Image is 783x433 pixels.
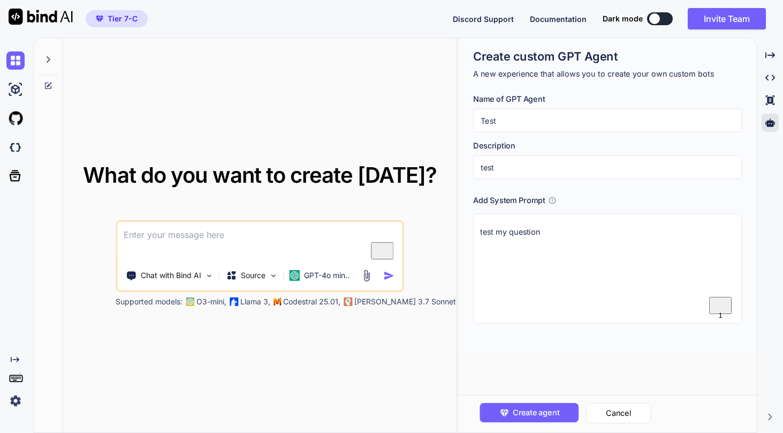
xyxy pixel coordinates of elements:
img: githubLight [6,109,25,128]
input: GPT which writes a blog post [473,155,742,179]
textarea: To enrich screen reader interactions, please activate Accessibility in Grammarly extension settings [117,222,402,262]
p: Source [241,270,265,281]
span: Tier 7-C [108,13,138,24]
img: Llama2 [230,297,238,306]
span: Create agent [513,407,559,419]
img: Pick Models [269,271,278,280]
p: A new experience that allows you to create your own custom bots [473,68,742,80]
span: What do you want to create [DATE]? [83,162,437,188]
p: Llama 3, [240,296,270,307]
img: ai-studio [6,80,25,99]
span: Dark mode [603,13,643,24]
img: GPT-4o mini [289,270,300,281]
img: settings [6,392,25,410]
img: icon [384,270,395,281]
p: Chat with Bind AI [141,270,201,281]
span: Documentation [530,14,587,24]
button: Cancel [586,403,651,423]
h3: Description [473,140,742,152]
h1: Create custom GPT Agent [473,49,742,64]
p: GPT-4o min.. [304,270,349,281]
button: premiumTier 7-C [86,10,148,27]
img: Pick Tools [204,271,214,280]
img: darkCloudIdeIcon [6,138,25,156]
p: Supported models: [116,296,183,307]
p: Codestral 25.01, [283,296,340,307]
img: premium [96,16,103,22]
img: attachment [361,270,373,282]
img: GPT-4 [186,297,194,306]
textarea: To enrich screen reader interactions, please activate Accessibility in Grammarly extension settings [473,214,742,324]
p: O3-mini, [196,296,226,307]
img: Bind AI [9,9,73,25]
button: Create agent [480,403,579,422]
img: chat [6,51,25,70]
input: Name [473,109,742,132]
p: [PERSON_NAME] 3.7 Sonnet, [354,296,458,307]
img: Mistral-AI [273,298,281,305]
button: Invite Team [688,8,766,29]
button: Documentation [530,13,587,25]
h3: Name of GPT Agent [473,93,742,105]
h3: Add System Prompt [473,195,545,206]
button: Discord Support [453,13,514,25]
span: Discord Support [453,14,514,24]
img: claude [344,297,352,306]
